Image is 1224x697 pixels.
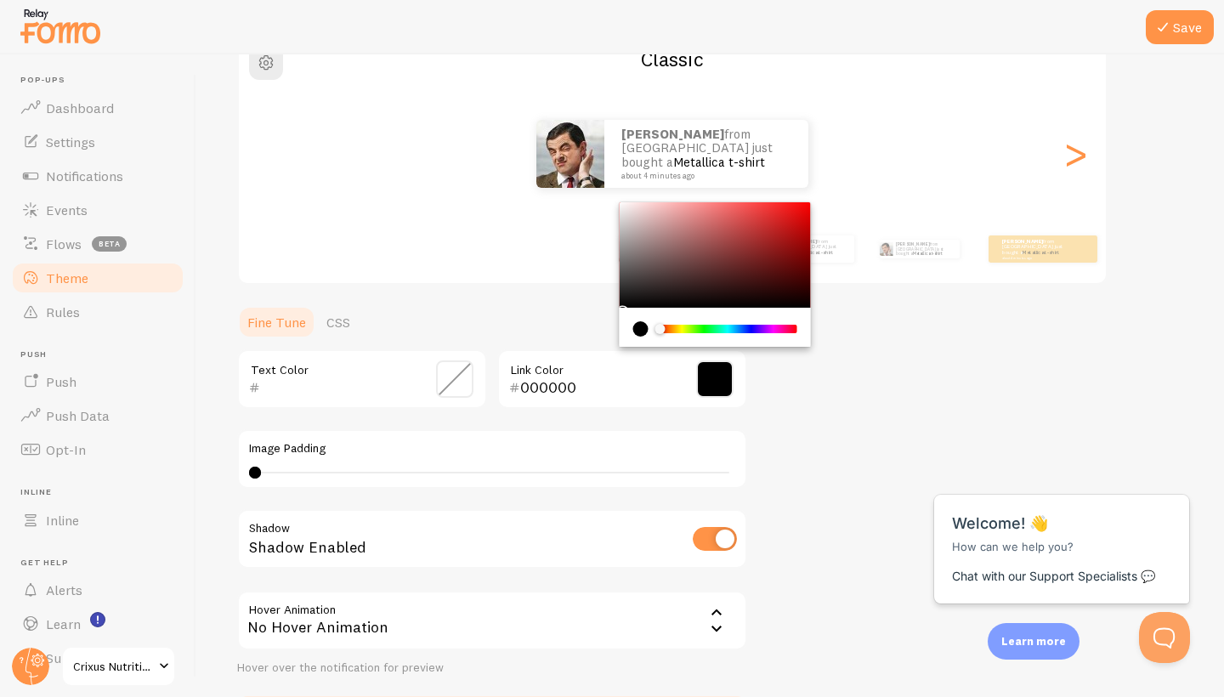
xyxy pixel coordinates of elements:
a: Metallica t-shirt [796,249,833,256]
span: Inline [20,487,185,498]
div: Hover over the notification for preview [237,660,747,676]
p: from [GEOGRAPHIC_DATA] just bought a [896,240,953,258]
svg: <p>Watch New Feature Tutorials!</p> [90,612,105,627]
a: Crixus Nutrition [61,646,176,687]
img: Fomo [879,242,892,256]
strong: [PERSON_NAME] [896,241,930,246]
span: Push [20,349,185,360]
div: Learn more [988,623,1079,660]
span: Notifications [46,167,123,184]
span: Get Help [20,558,185,569]
a: Theme [10,261,185,295]
span: Push Data [46,407,110,424]
label: Image Padding [249,441,735,456]
span: Inline [46,512,79,529]
a: CSS [316,305,360,339]
a: Support [10,641,185,675]
a: Metallica t-shirt [913,251,942,256]
a: Inline [10,503,185,537]
p: from [GEOGRAPHIC_DATA] just bought a [776,238,847,259]
p: Learn more [1001,633,1066,649]
img: Fomo [619,235,646,263]
a: Fine Tune [237,305,316,339]
a: Metallica t-shirt [673,154,765,170]
div: Next slide [1065,93,1085,215]
iframe: Help Scout Beacon - Open [1139,612,1190,663]
div: current color is #000000 [633,321,649,337]
span: Events [46,201,88,218]
a: Dashboard [10,91,185,125]
a: Opt-In [10,433,185,467]
span: Push [46,373,76,390]
div: Shadow Enabled [237,509,747,571]
span: Learn [46,615,81,632]
span: Flows [46,235,82,252]
a: Learn [10,607,185,641]
a: Push Data [10,399,185,433]
span: Opt-In [46,441,86,458]
a: Push [10,365,185,399]
span: Pop-ups [20,75,185,86]
a: Metallica t-shirt [1023,249,1059,256]
small: about 4 minutes ago [1002,256,1068,259]
strong: [PERSON_NAME] [1002,238,1043,245]
span: Alerts [46,581,82,598]
p: from [GEOGRAPHIC_DATA] just bought a [1002,238,1070,259]
div: No Hover Animation [237,591,747,650]
span: Dashboard [46,99,114,116]
a: Flows beta [10,227,185,261]
span: Theme [46,269,88,286]
a: Settings [10,125,185,159]
p: from [GEOGRAPHIC_DATA] just bought a [621,127,791,180]
strong: [PERSON_NAME] [621,126,724,142]
img: fomo-relay-logo-orange.svg [18,4,103,48]
h2: Classic [239,46,1106,72]
span: Crixus Nutrition [73,656,154,677]
span: Settings [46,133,95,150]
a: Events [10,193,185,227]
span: beta [92,236,127,252]
a: Rules [10,295,185,329]
span: Rules [46,303,80,320]
a: Notifications [10,159,185,193]
img: Fomo [536,120,604,188]
iframe: Help Scout Beacon - Messages and Notifications [926,452,1199,612]
a: Alerts [10,573,185,607]
small: about 4 minutes ago [621,172,786,180]
small: about 4 minutes ago [776,256,846,259]
div: Chrome color picker [620,202,811,347]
